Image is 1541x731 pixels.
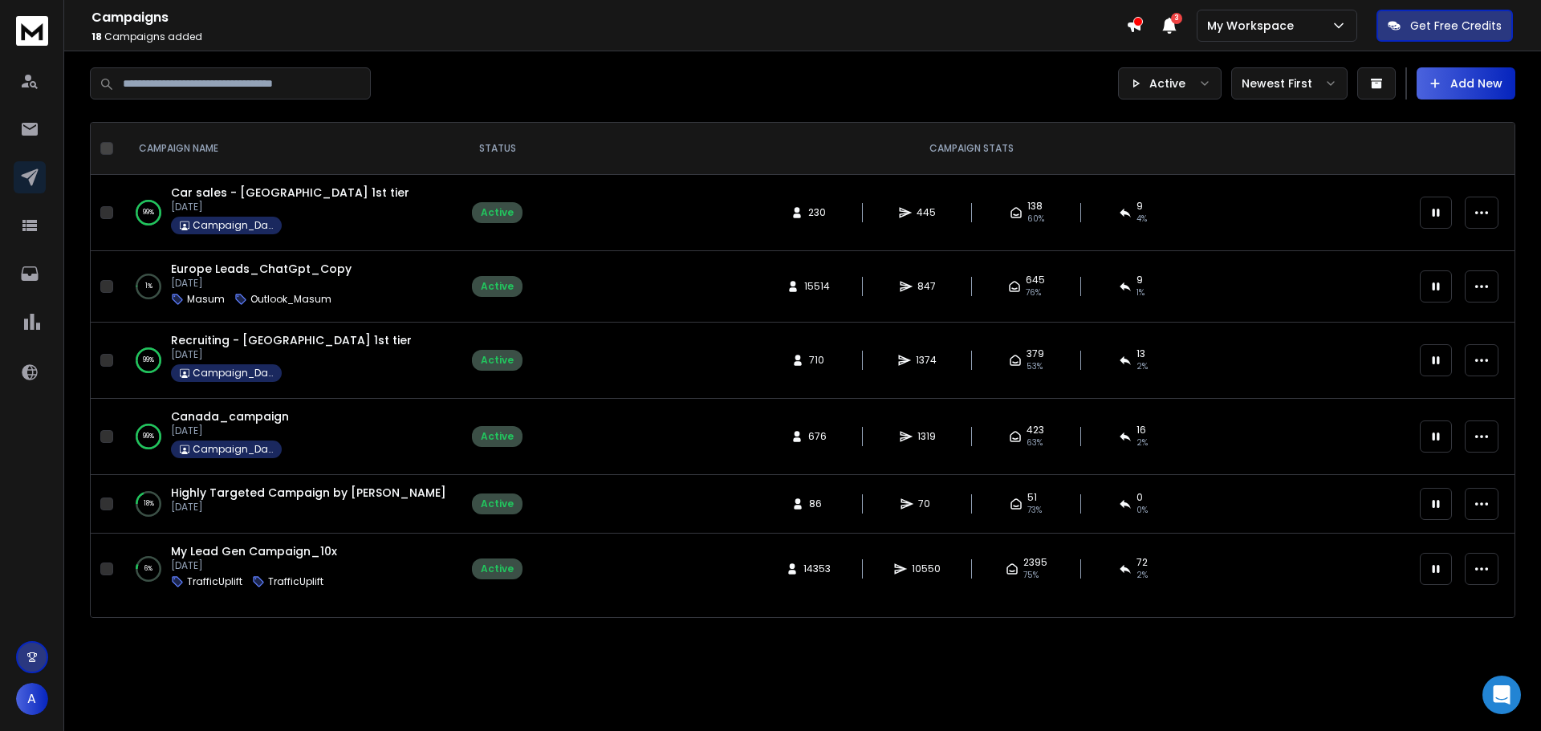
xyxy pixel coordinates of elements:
span: 60 % [1027,213,1044,225]
div: Active [481,562,514,575]
p: 99 % [143,205,154,221]
div: Active [481,497,514,510]
p: [DATE] [171,424,289,437]
p: TrafficUplift [268,575,323,588]
span: 9 [1136,274,1143,286]
th: CAMPAIGN STATS [532,123,1410,175]
p: 1 % [145,278,152,294]
th: CAMPAIGN NAME [120,123,462,175]
span: 14353 [803,562,831,575]
span: 9 [1136,200,1143,213]
span: 1374 [916,354,937,367]
span: 2 % [1136,360,1148,373]
p: 18 % [144,496,154,512]
div: Active [481,206,514,219]
span: 53 % [1027,360,1043,373]
span: 0 % [1136,504,1148,517]
span: 3 [1171,13,1182,24]
div: Active [481,430,514,443]
span: 10550 [912,562,941,575]
p: TrafficUplift [187,575,242,588]
a: Canada_campaign [171,408,289,424]
span: 1 % [1136,286,1145,299]
p: My Workspace [1207,18,1300,34]
th: STATUS [462,123,532,175]
span: 51 [1027,491,1037,504]
span: 73 % [1027,504,1042,517]
a: My Lead Gen Campaign_10x [171,543,337,559]
a: Recruiting - [GEOGRAPHIC_DATA] 1st tier [171,332,412,348]
td: 99%Car sales - [GEOGRAPHIC_DATA] 1st tier[DATE]Campaign_David [120,175,462,251]
span: 4 % [1136,213,1147,225]
span: 138 [1027,200,1043,213]
p: [DATE] [171,501,446,514]
td: 1%Europe Leads_ChatGpt_Copy[DATE]MasumOutlook_Masum [120,251,462,323]
p: 6 % [144,561,152,577]
span: 2 % [1136,437,1148,449]
p: Masum [187,293,225,306]
span: 423 [1027,424,1044,437]
span: 63 % [1027,437,1043,449]
button: A [16,683,48,715]
td: 99%Canada_campaign[DATE]Campaign_David [120,399,462,475]
span: 379 [1027,347,1044,360]
span: 676 [808,430,827,443]
p: [DATE] [171,348,412,361]
span: 2395 [1023,556,1047,569]
span: 2 % [1136,569,1148,582]
div: Active [481,280,514,293]
span: 70 [918,497,934,510]
span: 86 [809,497,825,510]
span: 645 [1026,274,1045,286]
p: Active [1149,75,1185,91]
span: 16 [1136,424,1146,437]
p: Campaigns added [91,30,1126,43]
span: 230 [808,206,826,219]
span: 72 [1136,556,1148,569]
button: Get Free Credits [1376,10,1513,42]
p: Outlook_Masum [250,293,331,306]
p: 99 % [143,352,154,368]
div: Active [481,354,514,367]
span: 15514 [804,280,830,293]
button: Newest First [1231,67,1348,99]
p: [DATE] [171,201,409,213]
span: 847 [917,280,936,293]
h1: Campaigns [91,8,1126,27]
span: 76 % [1026,286,1041,299]
span: 710 [809,354,825,367]
img: logo [16,16,48,46]
p: [DATE] [171,559,337,572]
span: 13 [1136,347,1145,360]
a: Highly Targeted Campaign by [PERSON_NAME] [171,485,446,501]
span: 18 [91,30,102,43]
p: Campaign_David [193,443,273,456]
td: 18%Highly Targeted Campaign by [PERSON_NAME][DATE] [120,475,462,534]
p: Get Free Credits [1410,18,1502,34]
a: Europe Leads_ChatGpt_Copy [171,261,352,277]
span: 1319 [917,430,936,443]
div: Open Intercom Messenger [1482,676,1521,714]
p: Campaign_David [193,219,273,232]
a: Car sales - [GEOGRAPHIC_DATA] 1st tier [171,185,409,201]
span: 75 % [1023,569,1039,582]
p: [DATE] [171,277,352,290]
p: Campaign_David [193,367,273,380]
button: Add New [1417,67,1515,99]
span: 0 [1136,491,1143,504]
td: 99%Recruiting - [GEOGRAPHIC_DATA] 1st tier[DATE]Campaign_David [120,323,462,399]
p: 99 % [143,428,154,445]
td: 6%My Lead Gen Campaign_10x[DATE]TrafficUpliftTrafficUplift [120,534,462,605]
span: 445 [917,206,936,219]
